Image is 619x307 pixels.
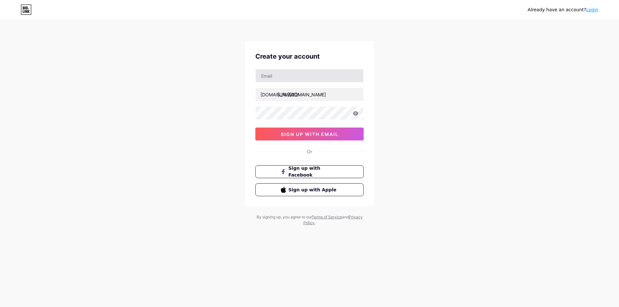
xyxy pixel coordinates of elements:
div: [DOMAIN_NAME]/ [260,91,299,98]
span: sign up with email [281,131,339,137]
div: Already have an account? [528,6,598,13]
a: Login [586,7,598,12]
button: Sign up with Apple [255,183,364,196]
div: Or [307,148,312,155]
button: Sign up with Facebook [255,165,364,178]
input: username [256,88,363,101]
span: Sign up with Facebook [289,165,339,178]
a: Terms of Service [312,215,342,219]
button: sign up with email [255,128,364,140]
div: Create your account [255,52,364,61]
div: By signing up, you agree to our and . [255,214,364,226]
input: Email [256,69,363,82]
span: Sign up with Apple [289,187,339,193]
